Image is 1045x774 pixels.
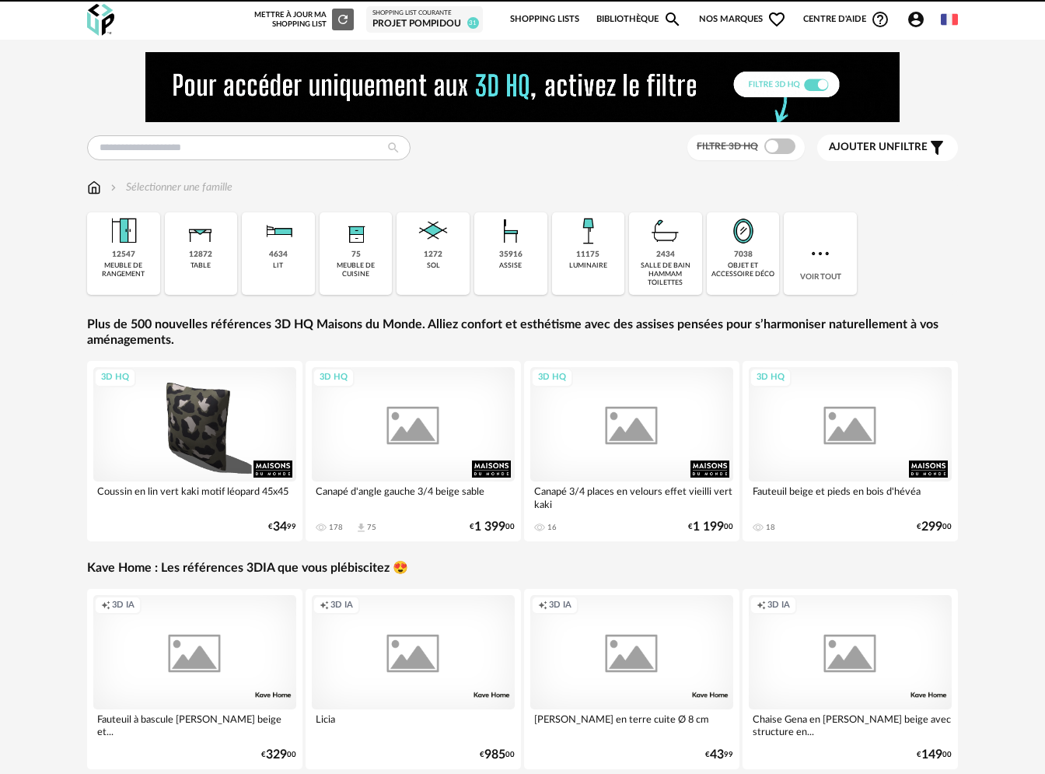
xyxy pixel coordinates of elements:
img: fr [941,11,958,28]
div: € 00 [688,522,733,532]
span: Creation icon [101,600,110,611]
div: 3D HQ [313,368,355,387]
img: svg+xml;base64,PHN2ZyB3aWR0aD0iMTYiIGhlaWdodD0iMTciIHZpZXdCb3g9IjAgMCAxNiAxNyIgZmlsbD0ibm9uZSIgeG... [87,180,101,195]
div: Shopping List courante [372,9,477,17]
div: Sélectionner une famille [107,180,232,195]
span: 1 199 [693,522,724,532]
div: Fauteuil à bascule [PERSON_NAME] beige et... [93,709,296,741]
span: Creation icon [320,600,329,611]
img: Literie.png [260,212,297,250]
div: 3D HQ [94,368,136,387]
div: Chaise Gena en [PERSON_NAME] beige avec structure en... [749,709,952,741]
span: 34 [273,522,287,532]
div: € 99 [705,750,733,760]
span: Creation icon [757,600,766,611]
span: Ajouter un [829,142,894,152]
div: Canapé d'angle gauche 3/4 beige sable [312,482,515,513]
button: Ajouter unfiltre Filter icon [817,135,958,161]
img: Salle%20de%20bain.png [647,212,684,250]
div: 35916 [499,250,522,260]
span: filtre [829,141,928,154]
span: 31 [467,17,479,29]
a: 3D HQ Fauteuil beige et pieds en bois d'hévéa 18 €29900 [743,361,958,541]
span: Download icon [355,522,367,534]
div: € 00 [470,522,515,532]
div: Licia [312,709,515,741]
div: [PERSON_NAME] en terre cuite Ø 8 cm [530,709,733,741]
span: 149 [921,750,942,760]
span: Filter icon [928,138,946,157]
a: 3D HQ Canapé d'angle gauche 3/4 beige sable 178 Download icon 75 €1 39900 [306,361,521,541]
div: Mettre à jour ma Shopping List [254,9,354,30]
img: Luminaire.png [569,212,606,250]
div: lit [273,261,283,270]
div: 12872 [189,250,212,260]
div: meuble de rangement [92,261,156,279]
span: 329 [266,750,287,760]
a: BibliothèqueMagnify icon [596,3,682,36]
div: Voir tout [784,212,857,295]
span: 3D IA [330,600,353,611]
div: 178 [329,523,343,532]
div: € 00 [261,750,296,760]
a: 3D HQ Canapé 3/4 places en velours effet vieilli vert kaki 16 €1 19900 [524,361,739,541]
div: € 00 [480,750,515,760]
span: Creation icon [538,600,547,611]
span: Centre d'aideHelp Circle Outline icon [803,10,889,29]
div: 2434 [656,250,675,260]
span: 3D IA [549,600,571,611]
div: 12547 [112,250,135,260]
div: meuble de cuisine [324,261,388,279]
div: table [190,261,211,270]
div: 75 [367,523,376,532]
div: 16 [547,523,557,532]
span: Magnify icon [663,10,682,29]
img: Sol.png [414,212,452,250]
span: 3D IA [112,600,135,611]
img: Rangement.png [337,212,375,250]
a: Creation icon 3D IA [PERSON_NAME] en terre cuite Ø 8 cm €4399 [524,589,739,769]
span: Account Circle icon [907,10,932,29]
div: 1272 [424,250,442,260]
img: more.7b13dc1.svg [808,241,833,266]
span: Nos marques [699,3,786,36]
img: svg+xml;base64,PHN2ZyB3aWR0aD0iMTYiIGhlaWdodD0iMTYiIHZpZXdCb3g9IjAgMCAxNiAxNiIgZmlsbD0ibm9uZSIgeG... [107,180,120,195]
img: Assise.png [492,212,529,250]
a: Kave Home : Les références 3DIA que vous plébiscitez 😍 [87,560,408,576]
img: NEW%20NEW%20HQ%20NEW_V1.gif [145,52,900,122]
div: € 00 [917,522,952,532]
img: Table.png [182,212,219,250]
a: Creation icon 3D IA Licia €98500 [306,589,521,769]
a: Creation icon 3D IA Chaise Gena en [PERSON_NAME] beige avec structure en... €14900 [743,589,958,769]
div: € 99 [268,522,296,532]
div: Projet Pompidou [372,18,477,30]
a: Shopping Lists [510,3,579,36]
span: Filtre 3D HQ [697,142,758,151]
div: 11175 [576,250,599,260]
div: Coussin en lin vert kaki motif léopard 45x45 [93,482,296,513]
div: € 00 [917,750,952,760]
img: Miroir.png [725,212,762,250]
span: Heart Outline icon [767,10,786,29]
a: 3D HQ Coussin en lin vert kaki motif léopard 45x45 €3499 [87,361,302,541]
a: Creation icon 3D IA Fauteuil à bascule [PERSON_NAME] beige et... €32900 [87,589,302,769]
div: Canapé 3/4 places en velours effet vieilli vert kaki [530,482,733,513]
div: 7038 [734,250,753,260]
span: Help Circle Outline icon [871,10,889,29]
div: Fauteuil beige et pieds en bois d'hévéa [749,482,952,513]
span: 3D IA [767,600,790,611]
span: 43 [710,750,724,760]
div: 4634 [269,250,288,260]
div: 3D HQ [531,368,573,387]
div: objet et accessoire déco [711,261,775,279]
span: 985 [484,750,505,760]
img: OXP [87,4,114,36]
div: assise [499,261,522,270]
span: 299 [921,522,942,532]
img: Meuble%20de%20rangement.png [105,212,142,250]
span: Account Circle icon [907,10,925,29]
div: salle de bain hammam toilettes [634,261,697,288]
div: luminaire [569,261,607,270]
div: 18 [766,523,775,532]
a: Plus de 500 nouvelles références 3D HQ Maisons du Monde. Alliez confort et esthétisme avec des as... [87,317,958,349]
